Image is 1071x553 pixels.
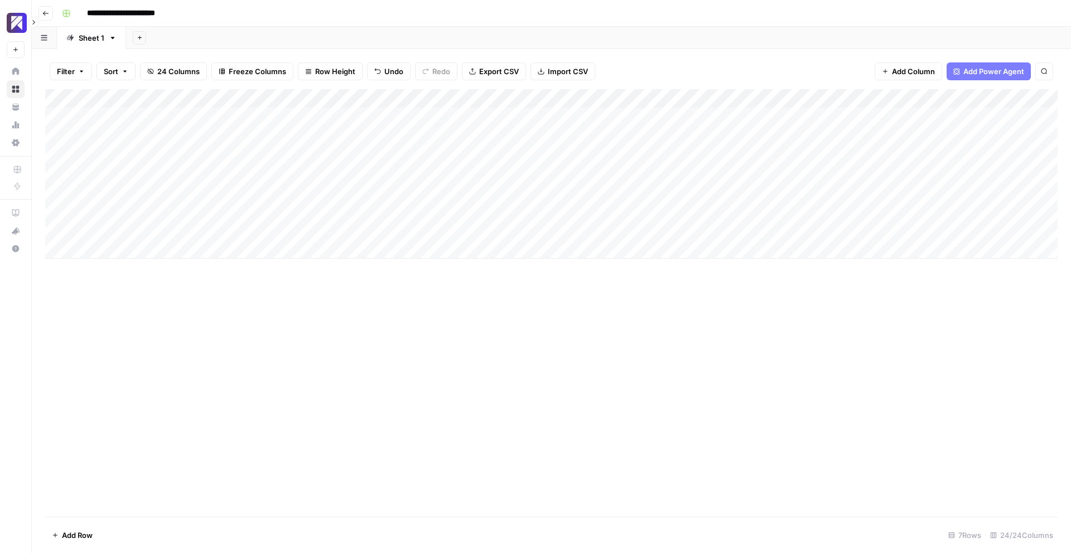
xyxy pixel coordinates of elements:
button: Import CSV [530,62,595,80]
span: 24 Columns [157,66,200,77]
img: Overjet - Test Logo [7,13,27,33]
a: Home [7,62,25,80]
button: Row Height [298,62,363,80]
button: Workspace: Overjet - Test [7,9,25,37]
a: Settings [7,134,25,152]
span: Freeze Columns [229,66,286,77]
span: Export CSV [479,66,519,77]
button: What's new? [7,222,25,240]
span: Undo [384,66,403,77]
a: AirOps Academy [7,204,25,222]
button: Help + Support [7,240,25,258]
button: 24 Columns [140,62,207,80]
a: Usage [7,116,25,134]
div: Sheet 1 [79,32,104,43]
a: Sheet 1 [57,27,126,49]
a: Your Data [7,98,25,116]
span: Sort [104,66,118,77]
span: Row Height [315,66,355,77]
button: Export CSV [462,62,526,80]
span: Add Row [62,530,93,541]
div: 7 Rows [944,526,986,544]
button: Add Column [875,62,942,80]
button: Redo [415,62,457,80]
button: Freeze Columns [211,62,293,80]
span: Import CSV [548,66,588,77]
button: Filter [50,62,92,80]
span: Add Power Agent [963,66,1024,77]
button: Sort [97,62,136,80]
button: Add Row [45,526,99,544]
div: 24/24 Columns [986,526,1058,544]
span: Add Column [892,66,935,77]
span: Redo [432,66,450,77]
div: What's new? [7,222,24,239]
a: Browse [7,80,25,98]
button: Add Power Agent [947,62,1031,80]
span: Filter [57,66,75,77]
button: Undo [367,62,411,80]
